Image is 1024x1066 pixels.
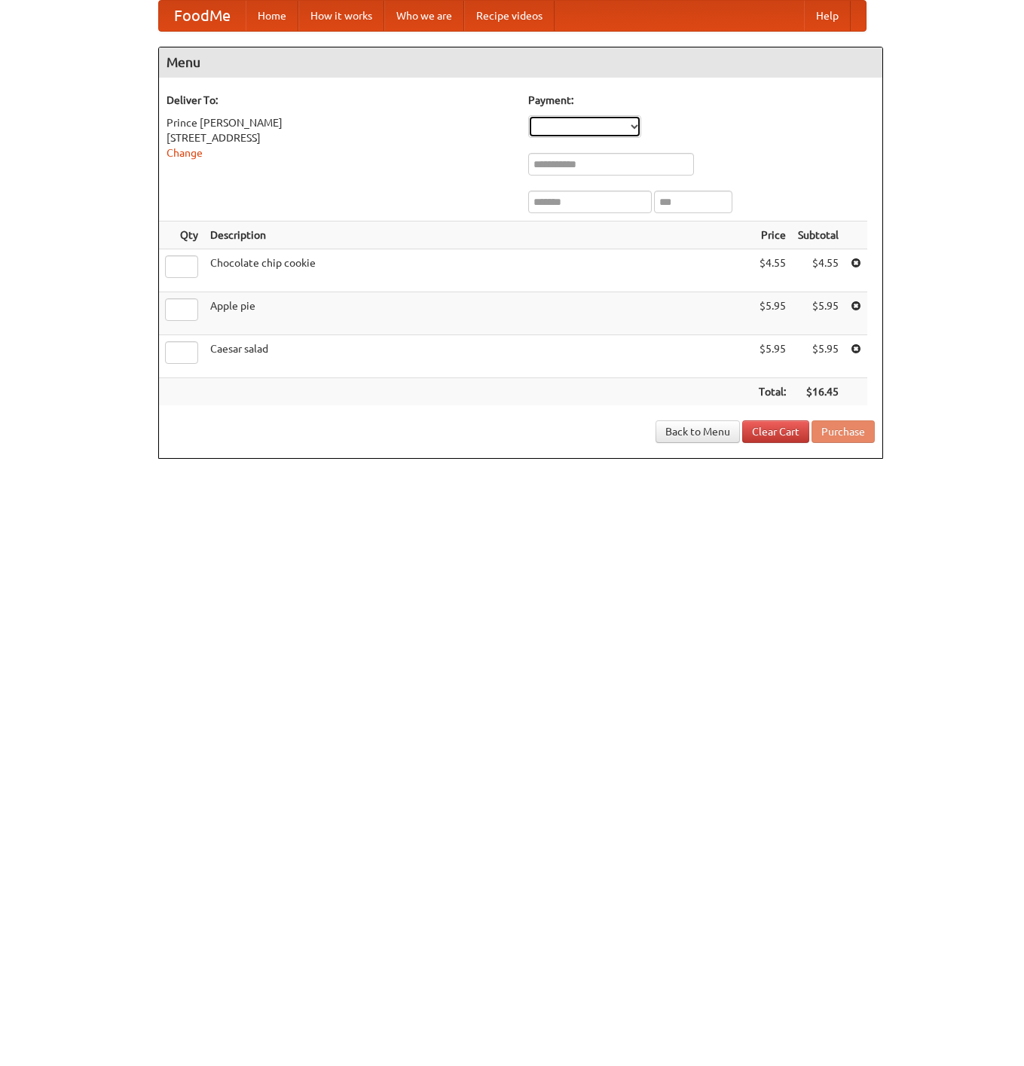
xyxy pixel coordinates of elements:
button: Purchase [812,420,875,443]
td: $4.55 [792,249,845,292]
td: Apple pie [204,292,753,335]
th: Description [204,221,753,249]
td: $5.95 [792,292,845,335]
div: [STREET_ADDRESS] [167,130,513,145]
a: Home [246,1,298,31]
td: $5.95 [792,335,845,378]
h4: Menu [159,47,882,78]
a: Back to Menu [656,420,740,443]
a: How it works [298,1,384,31]
td: Chocolate chip cookie [204,249,753,292]
div: Prince [PERSON_NAME] [167,115,513,130]
th: Subtotal [792,221,845,249]
a: Help [804,1,851,31]
th: Total: [753,378,792,406]
a: Change [167,147,203,159]
a: Recipe videos [464,1,555,31]
th: $16.45 [792,378,845,406]
td: Caesar salad [204,335,753,378]
a: Clear Cart [742,420,809,443]
td: $5.95 [753,292,792,335]
a: FoodMe [159,1,246,31]
a: Who we are [384,1,464,31]
td: $5.95 [753,335,792,378]
h5: Payment: [528,93,875,108]
h5: Deliver To: [167,93,513,108]
th: Price [753,221,792,249]
td: $4.55 [753,249,792,292]
th: Qty [159,221,204,249]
